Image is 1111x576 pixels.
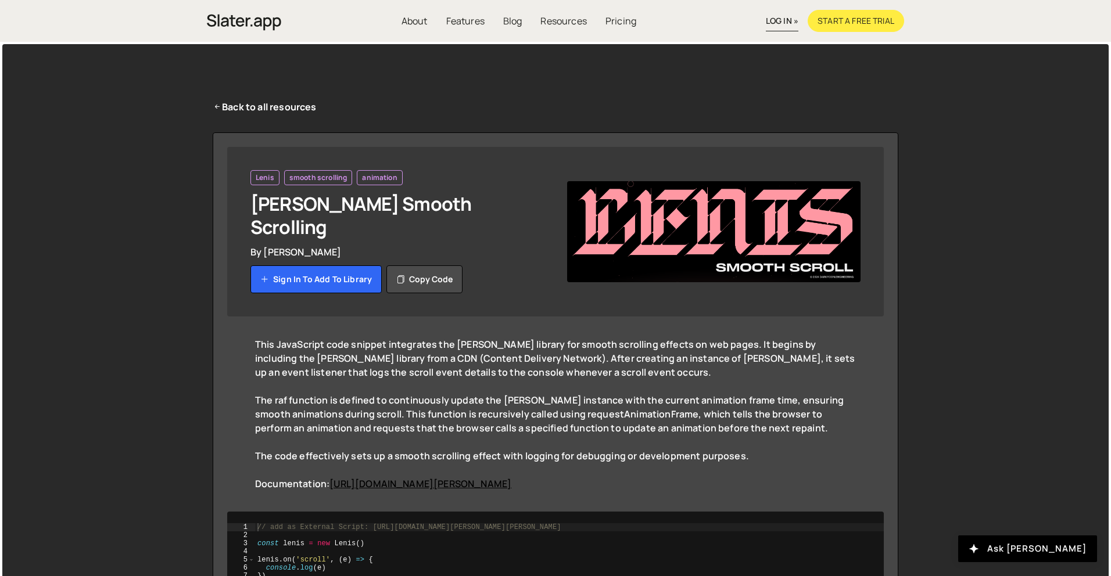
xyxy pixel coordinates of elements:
[227,523,255,531] div: 1
[808,10,904,32] a: Start a free trial
[255,449,856,491] div: The code effectively sets up a smooth scrolling effect with logging for debugging or development ...
[329,477,511,490] a: [URL][DOMAIN_NAME][PERSON_NAME]
[392,10,437,32] a: About
[227,548,255,556] div: 4
[386,265,463,293] button: Copy code
[596,10,646,32] a: Pricing
[766,11,798,31] a: log in »
[227,539,255,548] div: 3
[227,564,255,572] div: 6
[227,531,255,539] div: 2
[255,337,856,379] div: This JavaScript code snippet integrates the [PERSON_NAME] library for smooth scrolling effects on...
[207,11,281,34] img: Slater is an modern coding environment with an inbuilt AI tool. Get custom code quickly with no c...
[362,173,397,182] span: animation
[250,265,382,293] a: Sign in to add to library
[207,8,281,34] a: home
[437,10,494,32] a: Features
[958,535,1097,562] button: Ask [PERSON_NAME]
[250,192,544,239] h1: [PERSON_NAME] Smooth Scrolling
[494,10,532,32] a: Blog
[256,173,274,182] span: Lenis
[227,556,255,564] div: 5
[531,10,596,32] a: Resources
[567,181,861,282] img: Screenshot%202024-07-12%20at%201.16.56%E2%80%AFPM.png
[255,393,856,449] div: The raf function is defined to continuously update the [PERSON_NAME] instance with the current an...
[250,246,544,258] div: By [PERSON_NAME]
[213,100,317,114] a: Back to all resources
[289,173,347,182] span: smooth scrolling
